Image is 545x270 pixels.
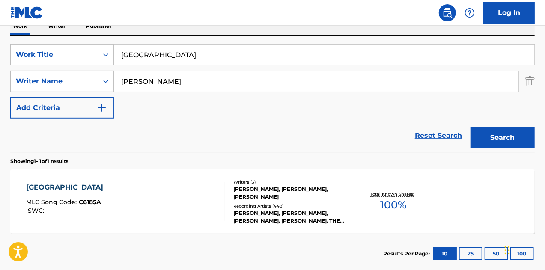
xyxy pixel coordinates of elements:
p: Publisher [83,17,114,35]
span: 100 % [381,197,407,213]
a: Public Search [439,4,456,21]
img: help [465,8,475,18]
img: search [442,8,453,18]
div: Help [461,4,478,21]
span: MLC Song Code : [26,198,79,206]
div: Writer Name [16,76,93,86]
button: 50 [485,247,508,260]
span: ISWC : [26,207,46,214]
button: Add Criteria [10,97,114,119]
div: Recording Artists ( 448 ) [233,203,350,209]
p: Total Known Shares: [371,191,417,197]
form: Search Form [10,44,535,153]
a: Reset Search [411,126,466,145]
div: [GEOGRAPHIC_DATA] [26,182,107,193]
p: Work [10,17,30,35]
button: Search [471,127,535,148]
div: Drag [505,237,510,263]
p: Writer [45,17,68,35]
span: C6185A [79,198,101,206]
img: Delete Criterion [525,71,535,92]
button: 25 [459,247,482,260]
div: [PERSON_NAME], [PERSON_NAME], [PERSON_NAME], [PERSON_NAME], THE [PERSON_NAME] [233,209,350,225]
button: 10 [433,247,457,260]
a: Log In [483,2,535,24]
p: Showing 1 - 1 of 1 results [10,157,68,165]
iframe: Chat Widget [502,229,545,270]
div: [PERSON_NAME], [PERSON_NAME], [PERSON_NAME] [233,185,350,201]
p: Results Per Page: [383,250,432,258]
a: [GEOGRAPHIC_DATA]MLC Song Code:C6185AISWC:Writers (3)[PERSON_NAME], [PERSON_NAME], [PERSON_NAME]R... [10,169,535,234]
img: 9d2ae6d4665cec9f34b9.svg [97,103,107,113]
div: Work Title [16,50,93,60]
img: MLC Logo [10,6,43,19]
div: Writers ( 3 ) [233,179,350,185]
